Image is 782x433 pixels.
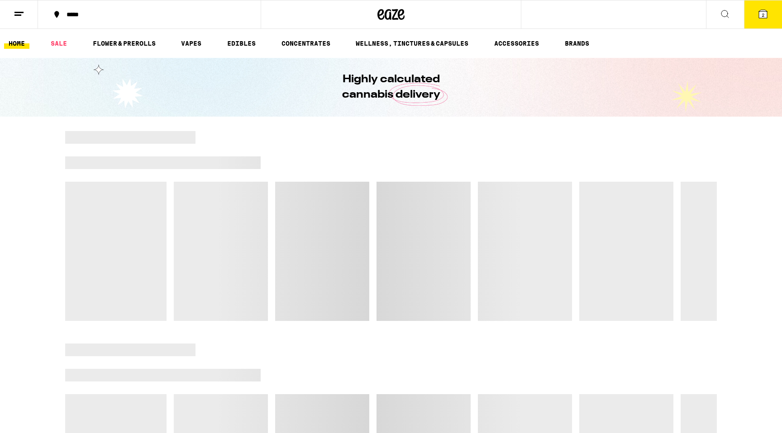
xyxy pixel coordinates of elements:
a: ACCESSORIES [490,38,544,49]
button: BRANDS [560,38,594,49]
a: FLOWER & PREROLLS [88,38,160,49]
a: CONCENTRATES [277,38,335,49]
a: VAPES [176,38,206,49]
a: SALE [46,38,72,49]
a: WELLNESS, TINCTURES & CAPSULES [351,38,473,49]
a: EDIBLES [223,38,260,49]
h1: Highly calculated cannabis delivery [316,72,466,103]
span: 2 [762,12,764,18]
button: 2 [744,0,782,28]
a: HOME [4,38,29,49]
